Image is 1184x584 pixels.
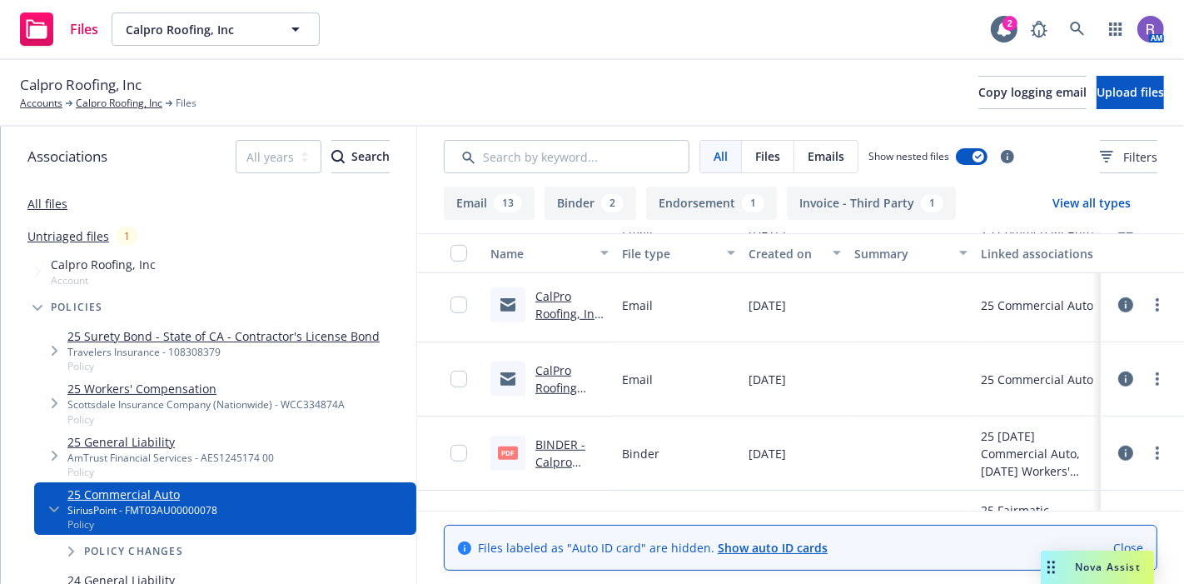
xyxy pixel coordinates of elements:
[755,147,780,165] span: Files
[742,194,764,212] div: 1
[51,273,156,287] span: Account
[1099,12,1132,46] a: Switch app
[848,233,974,273] button: Summary
[51,256,156,273] span: Calpro Roofing, Inc
[854,245,949,262] div: Summary
[67,503,217,517] div: SiriusPoint - FMT03AU00000078
[176,96,197,111] span: Files
[126,21,270,38] span: Calpro Roofing, Inc
[498,447,518,459] span: pdf
[1026,187,1157,220] button: View all types
[67,517,217,532] span: Policy
[67,433,274,451] a: 25 General Liability
[622,297,653,314] span: Email
[444,140,689,173] input: Search by keyword...
[622,445,659,462] span: Binder
[981,245,1094,262] div: Linked associations
[1002,16,1017,31] div: 2
[450,445,467,462] input: Toggle Row Selected
[67,380,345,397] a: 25 Workers' Compensation
[535,362,602,466] a: CalPro Roofing Commercial Auto Renewal [DATE]
[67,486,217,503] a: 25 Commercial Auto
[714,147,728,165] span: All
[20,96,62,111] a: Accounts
[84,547,183,557] span: Policy changes
[1097,84,1164,100] span: Upload files
[478,539,828,557] span: Files labeled as "Auto ID card" are hidden.
[749,297,786,314] span: [DATE]
[27,227,109,245] a: Untriaged files
[921,194,943,212] div: 1
[1041,551,1062,584] div: Drag to move
[749,245,823,262] div: Created on
[67,359,380,373] span: Policy
[749,445,786,462] span: [DATE]
[981,371,1093,388] div: 25 Commercial Auto
[494,194,522,212] div: 13
[67,465,274,479] span: Policy
[1100,140,1157,173] button: Filters
[535,288,609,357] a: CalPro Roofing, Inc. #FMT03AU00000078
[981,427,1094,480] div: 25 [DATE] Commercial Auto, [DATE] Workers' Compensation, General Liability Renewal
[27,196,67,212] a: All files
[450,371,467,387] input: Toggle Row Selected
[67,345,380,359] div: Travelers Insurance - 108308379
[622,371,653,388] span: Email
[450,297,467,313] input: Toggle Row Selected
[1147,369,1167,389] a: more
[868,149,949,163] span: Show nested files
[1147,295,1167,315] a: more
[978,76,1087,109] button: Copy logging email
[450,245,467,262] input: Select all
[51,302,103,312] span: Policies
[70,22,98,36] span: Files
[20,74,142,96] span: Calpro Roofing, Inc
[331,141,390,172] div: Search
[978,84,1087,100] span: Copy logging email
[646,187,777,220] button: Endorsement
[787,187,956,220] button: Invoice - Third Party
[1123,148,1157,166] span: Filters
[622,245,717,262] div: File type
[67,451,274,465] div: AmTrust Financial Services - AES1245174 00
[1097,76,1164,109] button: Upload files
[1113,539,1143,557] a: Close
[1137,16,1164,42] img: photo
[27,146,107,167] span: Associations
[331,140,390,173] button: SearchSearch
[1100,148,1157,166] span: Filters
[444,187,535,220] button: Email
[1147,443,1167,463] a: more
[1061,12,1094,46] a: Search
[67,397,345,412] div: Scottsdale Insurance Company (Nationwide) - WCC334874A
[116,227,138,246] div: 1
[67,327,380,345] a: 25 Surety Bond - State of CA - Contractor's License Bond
[718,540,828,556] a: Show auto ID cards
[331,150,345,163] svg: Search
[615,233,742,273] button: File type
[974,233,1101,273] button: Linked associations
[490,245,590,262] div: Name
[601,194,624,212] div: 2
[1022,12,1056,46] a: Report a Bug
[1041,551,1154,584] button: Nova Assist
[484,233,615,273] button: Name
[742,233,848,273] button: Created on
[808,147,844,165] span: Emails
[67,412,345,427] span: Policy
[112,12,320,46] button: Calpro Roofing, Inc
[545,187,636,220] button: Binder
[535,437,600,505] a: BINDER - Calpro Roofing Biz Auto 25.pdf
[1075,560,1141,574] span: Nova Assist
[13,6,105,52] a: Files
[981,297,1093,314] div: 25 Commercial Auto
[749,371,786,388] span: [DATE]
[76,96,162,111] a: Calpro Roofing, Inc
[981,502,1094,537] div: 25 Fairmatic Insurance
